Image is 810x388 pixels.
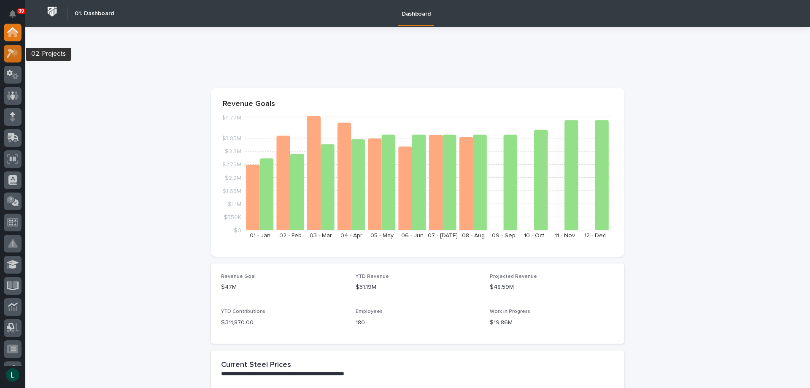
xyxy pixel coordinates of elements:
[584,233,606,239] text: 12 - Dec
[221,361,291,370] h2: Current Steel Prices
[75,10,114,17] h2: 01. Dashboard
[356,309,383,314] span: Employees
[221,309,265,314] span: YTD Contributions
[221,274,256,279] span: Revenue Goal
[11,10,22,24] div: Notifications39
[490,274,537,279] span: Projected Revenue
[490,318,614,327] p: $19.86M
[223,100,613,109] p: Revenue Goals
[356,283,480,292] p: $31.19M
[4,366,22,384] button: users-avatar
[428,233,458,239] text: 07 - [DATE]
[222,188,241,194] tspan: $1.65M
[250,233,270,239] text: 01 - Jan
[228,201,241,207] tspan: $1.1M
[44,4,60,19] img: Workspace Logo
[492,233,516,239] text: 09 - Sep
[19,8,24,14] p: 39
[340,233,362,239] text: 04 - Apr
[401,233,424,239] text: 06 - Jun
[356,274,389,279] span: YTD Revenue
[356,318,480,327] p: 180
[279,233,302,239] text: 02 - Feb
[4,5,22,23] button: Notifications
[224,214,241,220] tspan: $550K
[222,162,241,168] tspan: $2.75M
[225,149,241,155] tspan: $3.3M
[370,233,394,239] text: 05 - May
[490,309,530,314] span: Work in Progress
[310,233,332,239] text: 03 - Mar
[490,283,614,292] p: $48.59M
[221,318,346,327] p: $ 311,870.00
[221,136,241,141] tspan: $3.85M
[221,115,241,121] tspan: $4.77M
[462,233,485,239] text: 08 - Aug
[225,175,241,181] tspan: $2.2M
[555,233,575,239] text: 11 - Nov
[234,228,241,233] tspan: $0
[221,283,346,292] p: $47M
[524,233,544,239] text: 10 - Oct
